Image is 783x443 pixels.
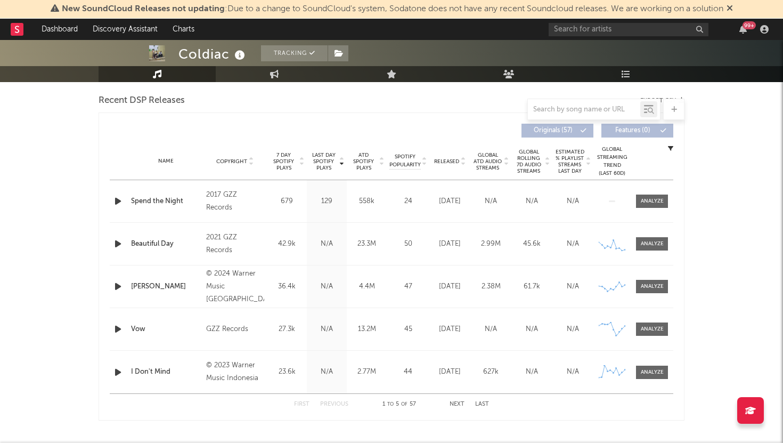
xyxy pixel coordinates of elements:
[349,324,384,335] div: 13.2M
[99,94,185,107] span: Recent DSP Releases
[640,98,684,104] button: Export CSV
[473,196,509,207] div: N/A
[309,196,344,207] div: 129
[432,239,468,249] div: [DATE]
[596,146,628,178] div: Global Streaming Trend (Last 60D)
[261,45,328,61] button: Tracking
[216,158,247,165] span: Copyright
[389,324,427,335] div: 45
[294,401,309,407] button: First
[131,367,201,377] a: I Don't Mind
[349,239,384,249] div: 23.3M
[389,239,427,249] div: 50
[389,367,427,377] div: 44
[206,189,264,214] div: 2017 GZZ Records
[528,127,577,134] span: Originals ( 57 )
[349,281,384,292] div: 4.4M
[131,157,201,165] div: Name
[549,23,708,36] input: Search for artists
[555,149,584,174] span: Estimated % Playlist Streams Last Day
[450,401,464,407] button: Next
[473,324,509,335] div: N/A
[349,196,384,207] div: 558k
[521,124,593,138] button: Originals(57)
[432,281,468,292] div: [DATE]
[514,149,543,174] span: Global Rolling 7D Audio Streams
[270,152,298,171] span: 7 Day Spotify Plays
[389,196,427,207] div: 24
[131,196,201,207] a: Spend the Night
[432,324,468,335] div: [DATE]
[555,324,591,335] div: N/A
[62,5,225,13] span: New SoundCloud Releases not updating
[727,5,733,13] span: Dismiss
[309,324,344,335] div: N/A
[432,367,468,377] div: [DATE]
[131,239,201,249] a: Beautiful Day
[131,324,201,335] a: Vow
[514,196,550,207] div: N/A
[555,196,591,207] div: N/A
[85,19,165,40] a: Discovery Assistant
[389,153,421,169] span: Spotify Popularity
[473,239,509,249] div: 2.99M
[206,323,264,336] div: GZZ Records
[514,324,550,335] div: N/A
[743,21,756,29] div: 99 +
[270,239,304,249] div: 42.9k
[309,239,344,249] div: N/A
[514,239,550,249] div: 45.6k
[349,367,384,377] div: 2.77M
[739,25,747,34] button: 99+
[473,367,509,377] div: 627k
[473,281,509,292] div: 2.38M
[389,281,427,292] div: 47
[270,367,304,377] div: 23.6k
[206,268,264,306] div: © 2024 Warner Music [GEOGRAPHIC_DATA]
[349,152,378,171] span: ATD Spotify Plays
[370,398,428,411] div: 1 5 57
[555,281,591,292] div: N/A
[309,152,338,171] span: Last Day Spotify Plays
[206,231,264,257] div: 2021 GZZ Records
[514,281,550,292] div: 61.7k
[165,19,202,40] a: Charts
[131,281,201,292] a: [PERSON_NAME]
[320,401,348,407] button: Previous
[514,367,550,377] div: N/A
[473,152,502,171] span: Global ATD Audio Streams
[434,158,459,165] span: Released
[270,324,304,335] div: 27.3k
[270,281,304,292] div: 36.4k
[555,367,591,377] div: N/A
[206,359,264,385] div: © 2023 Warner Music Indonesia
[62,5,723,13] span: : Due to a change to SoundCloud's system, Sodatone does not have any recent Soundcloud releases. ...
[270,196,304,207] div: 679
[387,402,394,407] span: to
[555,239,591,249] div: N/A
[401,402,407,407] span: of
[432,196,468,207] div: [DATE]
[608,127,657,134] span: Features ( 0 )
[309,367,344,377] div: N/A
[34,19,85,40] a: Dashboard
[601,124,673,138] button: Features(0)
[178,45,248,63] div: Coldiac
[309,281,344,292] div: N/A
[475,401,489,407] button: Last
[528,106,640,114] input: Search by song name or URL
